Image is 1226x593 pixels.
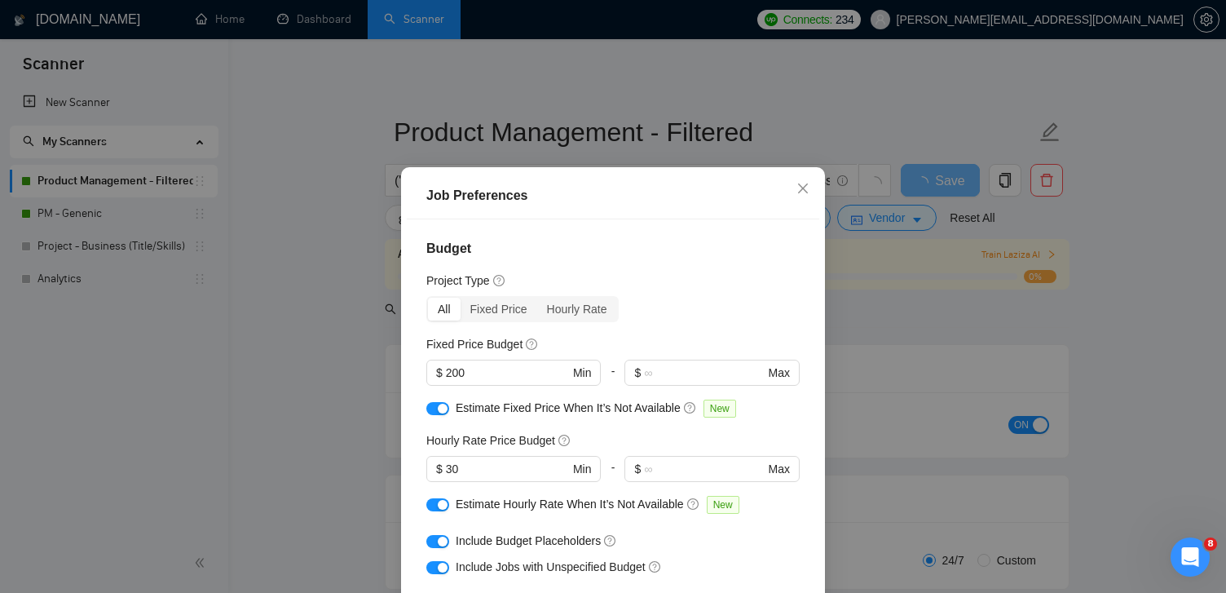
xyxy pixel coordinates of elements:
div: Fixed Price [461,298,537,321]
span: $ [634,364,641,382]
span: question-circle [493,273,506,286]
span: $ [436,460,443,478]
span: question-circle [684,400,697,414]
div: - [601,456,624,495]
span: Include Jobs with Unspecified Budget [456,560,646,573]
span: 8 [1204,538,1217,551]
span: Min [573,364,592,382]
div: Job Preferences [426,186,800,206]
span: Max [769,460,790,478]
span: question-circle [649,560,662,573]
span: question-circle [687,497,700,510]
span: Max [769,364,790,382]
input: 0 [446,364,570,382]
span: Include Budget Placeholders [456,534,601,547]
span: question-circle [604,533,617,547]
div: All [428,298,461,321]
span: Estimate Hourly Rate When It’s Not Available [456,498,684,511]
span: Min [573,460,592,478]
button: Close [781,167,825,211]
span: question-circle [558,433,571,446]
span: Estimate Fixed Price When It’s Not Available [456,401,681,414]
h5: Project Type [426,272,490,290]
span: $ [436,364,443,382]
span: New [703,400,736,418]
span: question-circle [526,337,539,350]
div: - [601,360,624,399]
h4: Budget [426,239,800,259]
span: $ [634,460,641,478]
iframe: Intercom live chat [1171,538,1210,577]
span: New [707,496,739,514]
span: close [796,182,809,195]
h5: Fixed Price Budget [426,335,523,353]
input: ∞ [644,460,765,478]
input: 0 [446,460,570,478]
h5: Hourly Rate Price Budget [426,431,555,449]
input: ∞ [644,364,765,382]
div: Hourly Rate [537,298,617,321]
